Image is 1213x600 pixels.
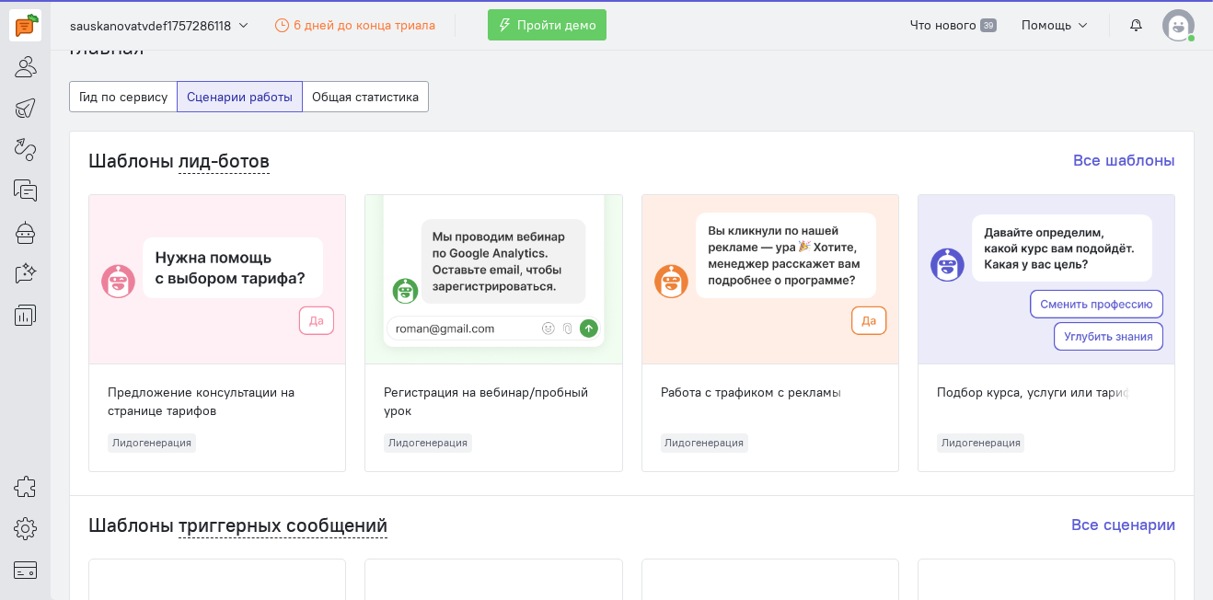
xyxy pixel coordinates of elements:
[302,81,429,112] button: Общая статистика
[384,433,472,453] span: Лидогенерация
[1162,9,1195,41] img: default-v4.png
[937,383,1153,401] div: Подбор курса, услуги или тарифа
[661,433,749,453] span: Лидогенерация
[179,513,387,538] span: триггерных сообщений
[910,17,976,33] span: Что нового
[1073,149,1175,170] a: Все шаблоны
[488,9,606,40] button: Пройти демо
[980,18,996,33] span: 39
[179,148,270,174] span: лид-ботов
[108,433,196,453] span: Лидогенерация
[16,14,39,37] img: carrot-quest.svg
[177,81,303,112] button: Сценарии работы
[1071,513,1175,535] a: Все сценарии
[900,9,1006,40] a: Что нового 39
[294,17,435,33] span: 6 дней до конца триала
[661,383,877,401] div: Работа с трафиком с рекламы
[1011,9,1101,40] button: Помощь
[70,17,231,35] span: sauskanovatvdef1757286118
[384,383,600,420] div: Регистрация на вебинар/пробный урок
[1022,17,1071,33] span: Помощь
[937,433,1025,453] span: Лидогенерация
[60,8,260,41] button: sauskanovatvdef1757286118
[69,81,178,112] button: Гид по сервису
[88,148,174,173] span: Шаблоны
[517,17,596,33] span: Пройти демо
[88,513,174,537] span: Шаблоны
[108,383,324,420] div: Предложение консультации на странице тарифов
